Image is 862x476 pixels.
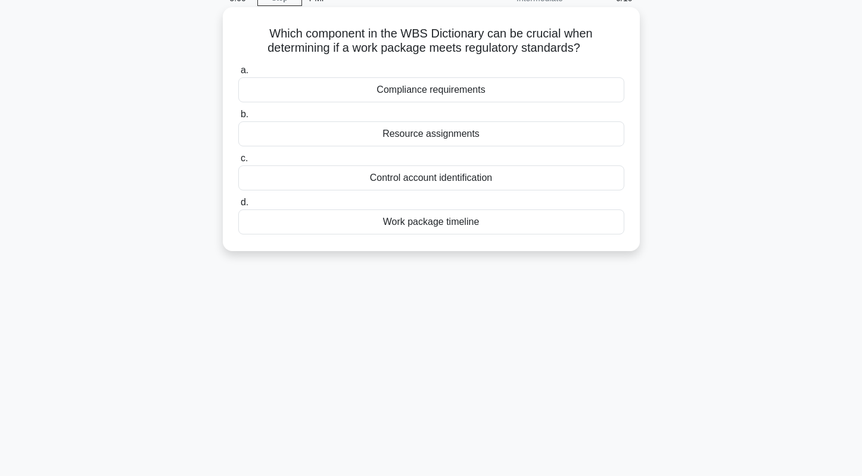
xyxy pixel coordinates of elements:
[238,209,624,234] div: Work package timeline
[238,165,624,190] div: Control account identification
[241,197,248,207] span: d.
[241,153,248,163] span: c.
[241,65,248,75] span: a.
[238,77,624,102] div: Compliance requirements
[237,26,626,56] h5: Which component in the WBS Dictionary can be crucial when determining if a work package meets reg...
[238,121,624,146] div: Resource assignments
[241,109,248,119] span: b.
